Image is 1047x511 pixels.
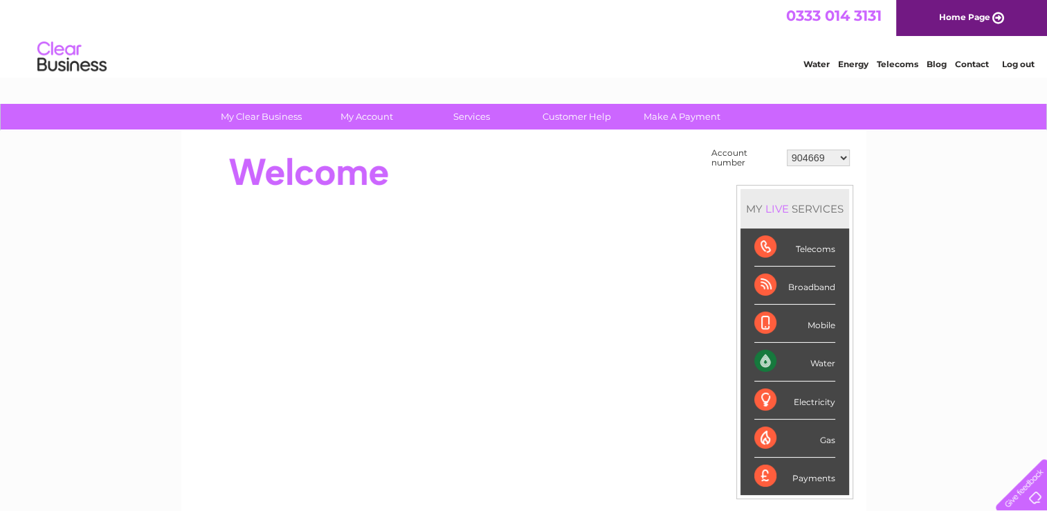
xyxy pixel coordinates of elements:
[197,8,851,67] div: Clear Business is a trading name of Verastar Limited (registered in [GEOGRAPHIC_DATA] No. 3667643...
[37,36,107,78] img: logo.png
[754,228,835,267] div: Telecoms
[309,104,424,129] a: My Account
[877,59,918,69] a: Telecoms
[763,202,792,215] div: LIVE
[520,104,634,129] a: Customer Help
[803,59,830,69] a: Water
[754,382,835,420] div: Electricity
[1001,59,1034,69] a: Log out
[754,305,835,343] div: Mobile
[415,104,529,129] a: Services
[754,420,835,458] div: Gas
[927,59,947,69] a: Blog
[625,104,739,129] a: Make A Payment
[754,267,835,305] div: Broadband
[786,7,882,24] a: 0333 014 3131
[204,104,318,129] a: My Clear Business
[708,145,783,171] td: Account number
[754,343,835,381] div: Water
[838,59,868,69] a: Energy
[955,59,989,69] a: Contact
[740,189,849,228] div: MY SERVICES
[754,458,835,495] div: Payments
